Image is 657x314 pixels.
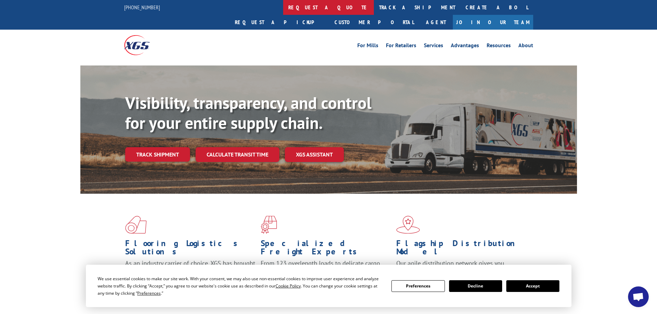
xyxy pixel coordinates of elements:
a: Open chat [628,286,649,307]
a: Calculate transit time [196,147,279,162]
div: We use essential cookies to make our site work. With your consent, we may also use non-essential ... [98,275,383,297]
a: Services [424,43,443,50]
a: For Retailers [386,43,416,50]
button: Accept [506,280,559,292]
a: [PHONE_NUMBER] [124,4,160,11]
a: XGS ASSISTANT [285,147,344,162]
a: Track shipment [125,147,190,162]
button: Preferences [391,280,445,292]
span: Cookie Policy [276,283,301,289]
p: From 123 overlength loads to delicate cargo, our experienced staff knows the best way to move you... [261,259,391,290]
b: Visibility, transparency, and control for your entire supply chain. [125,92,371,133]
h1: Flagship Distribution Model [396,239,527,259]
span: Preferences [137,290,161,296]
a: For Mills [357,43,378,50]
h1: Specialized Freight Experts [261,239,391,259]
a: About [518,43,533,50]
img: xgs-icon-flagship-distribution-model-red [396,216,420,234]
div: Cookie Consent Prompt [86,265,571,307]
a: Resources [487,43,511,50]
button: Decline [449,280,502,292]
h1: Flooring Logistics Solutions [125,239,256,259]
a: Advantages [451,43,479,50]
img: xgs-icon-total-supply-chain-intelligence-red [125,216,147,234]
img: xgs-icon-focused-on-flooring-red [261,216,277,234]
a: Join Our Team [453,15,533,30]
a: Customer Portal [329,15,419,30]
a: Agent [419,15,453,30]
a: Request a pickup [230,15,329,30]
span: As an industry carrier of choice, XGS has brought innovation and dedication to flooring logistics... [125,259,255,284]
span: Our agile distribution network gives you nationwide inventory management on demand. [396,259,523,275]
